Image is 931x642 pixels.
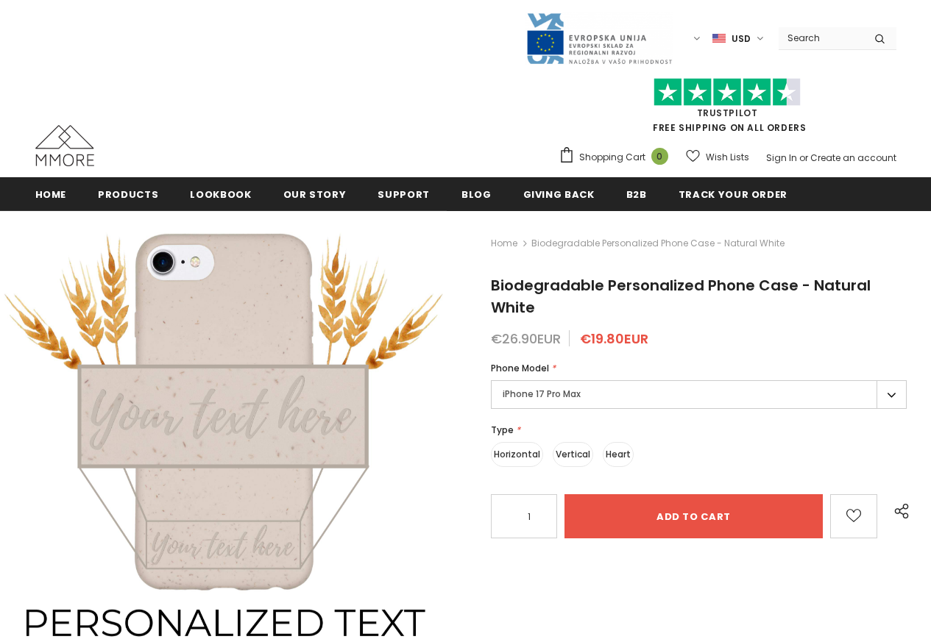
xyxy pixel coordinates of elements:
label: Heart [603,442,634,467]
span: FREE SHIPPING ON ALL ORDERS [559,85,896,134]
span: Phone Model [491,362,549,374]
a: Track your order [679,177,787,210]
span: support [378,188,430,201]
span: Blog [461,188,492,201]
a: Shopping Cart 0 [559,146,676,168]
a: Trustpilot [697,107,758,119]
a: Lookbook [190,177,251,210]
span: USD [732,32,751,46]
span: or [799,151,808,164]
input: Search Site [779,27,863,49]
span: €19.80EUR [580,329,648,348]
img: USD [712,32,726,45]
span: Giving back [523,188,595,201]
span: Type [491,424,514,436]
span: €26.90EUR [491,329,561,348]
img: MMORE Cases [35,125,94,166]
span: Lookbook [190,188,251,201]
a: Home [491,235,517,252]
span: Biodegradable Personalized Phone Case - Natural White [491,275,871,318]
input: Add to cart [564,494,823,538]
span: Products [98,188,158,201]
a: Products [98,177,158,210]
span: Wish Lists [706,150,749,165]
a: Javni Razpis [525,32,673,44]
span: Track your order [679,188,787,201]
span: 0 [651,148,668,165]
a: support [378,177,430,210]
span: Shopping Cart [579,150,645,165]
a: Create an account [810,151,896,164]
a: Blog [461,177,492,210]
label: iPhone 17 Pro Max [491,380,907,409]
a: B2B [626,177,647,210]
label: Horizontal [491,442,543,467]
img: Trust Pilot Stars [654,78,801,107]
a: Wish Lists [686,144,749,170]
span: Home [35,188,67,201]
span: Our Story [283,188,347,201]
label: Vertical [553,442,593,467]
a: Home [35,177,67,210]
img: Javni Razpis [525,12,673,65]
span: B2B [626,188,647,201]
a: Our Story [283,177,347,210]
a: Sign In [766,151,797,164]
span: Biodegradable Personalized Phone Case - Natural White [531,235,785,252]
a: Giving back [523,177,595,210]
